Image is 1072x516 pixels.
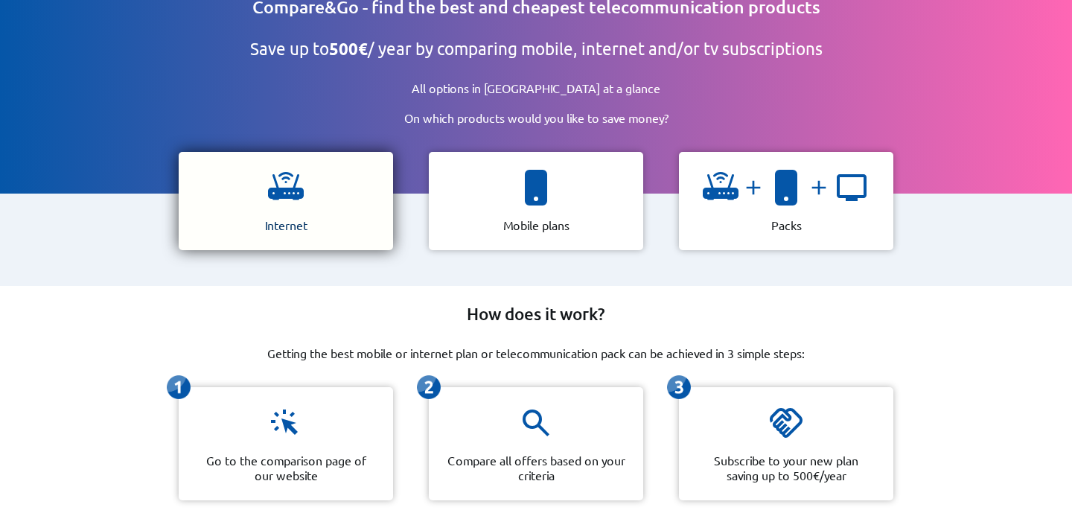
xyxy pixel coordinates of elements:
[268,170,304,206] img: icon representing a wifi
[417,375,441,399] img: icon representing the second-step
[667,152,905,250] a: icon representing a wifiandicon representing a smartphoneandicon representing a tv Packs
[834,170,870,206] img: icon representing a tv
[738,176,768,200] img: and
[167,152,405,250] a: icon representing a wifi Internet
[357,110,716,125] p: On which products would you like to save money?
[267,345,805,360] p: Getting the best mobile or internet plan or telecommunication pack can be achieved in 3 simple st...
[518,170,554,206] img: icon representing a smartphone
[329,39,368,59] b: 500€
[417,152,655,250] a: icon representing a smartphone Mobile plans
[364,80,708,95] p: All options in [GEOGRAPHIC_DATA] at a glance
[771,217,802,232] p: Packs
[518,405,554,441] img: icon representing a magnifying glass
[265,217,307,232] p: Internet
[503,217,569,232] p: Mobile plans
[467,304,605,325] h2: How does it work?
[667,375,691,399] img: icon representing the third-step
[447,453,625,482] p: Compare all offers based on your criteria
[167,375,191,399] img: icon representing the first-step
[703,170,738,206] img: icon representing a wifi
[697,453,875,482] p: Subscribe to your new plan saving up to 500€/year
[197,453,375,482] p: Go to the comparison page of our website
[250,39,823,60] h2: Save up to / year by comparing mobile, internet and/or tv subscriptions
[804,176,834,200] img: and
[768,405,804,441] img: icon representing a handshake
[268,405,304,441] img: icon representing a click
[768,170,804,206] img: icon representing a smartphone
